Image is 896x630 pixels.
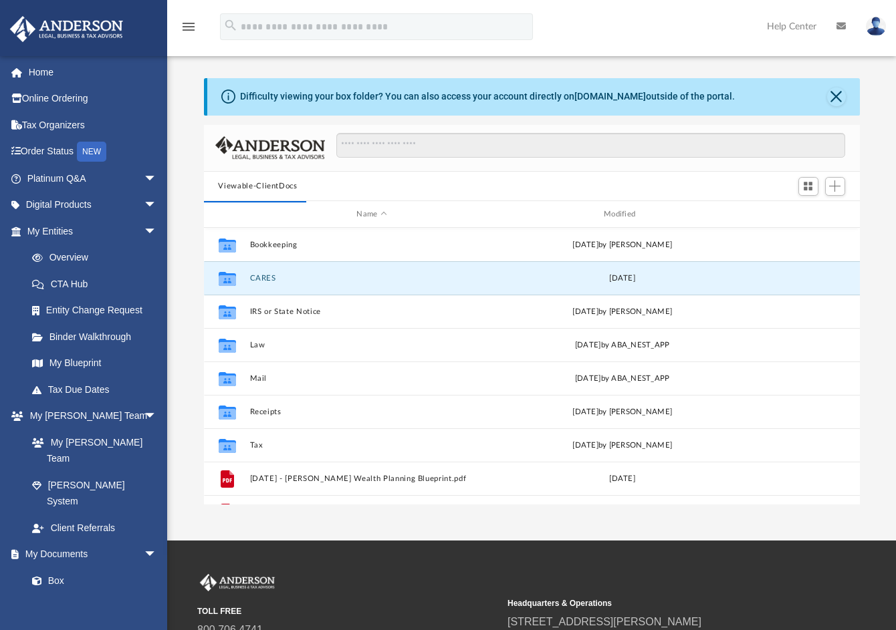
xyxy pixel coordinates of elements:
[508,597,808,609] small: Headquarters & Operations
[19,350,171,377] a: My Blueprint
[866,17,886,36] img: User Pic
[181,25,197,35] a: menu
[249,374,494,383] button: Mail
[144,218,171,245] span: arrow_drop_down
[249,474,494,483] button: [DATE] - [PERSON_NAME] Wealth Planning Blueprint.pdf
[499,406,744,418] div: [DATE] by [PERSON_NAME]
[499,208,744,220] div: Modified
[19,297,177,324] a: Entity Change Request
[204,228,860,504] div: grid
[19,567,164,594] a: Box
[249,441,494,450] button: Tax
[249,307,494,316] button: IRS or State Notice
[499,339,744,351] div: [DATE] by ABA_NEST_APP
[336,133,845,158] input: Search files and folders
[798,177,818,196] button: Switch to Grid View
[9,59,177,86] a: Home
[750,208,844,220] div: id
[827,88,846,106] button: Close
[9,218,177,245] a: My Entitiesarrow_drop_down
[144,165,171,192] span: arrow_drop_down
[144,403,171,430] span: arrow_drop_down
[508,616,701,627] a: [STREET_ADDRESS][PERSON_NAME]
[19,271,177,297] a: CTA Hub
[19,429,164,472] a: My [PERSON_NAME] Team
[218,180,297,192] button: Viewable-ClientDocs
[19,376,177,403] a: Tax Due Dates
[19,245,177,271] a: Overview
[77,142,106,162] div: NEW
[19,323,177,350] a: Binder Walkthrough
[9,541,171,568] a: My Documentsarrow_drop_down
[209,208,243,220] div: id
[249,408,494,416] button: Receipts
[6,16,127,42] img: Anderson Advisors Platinum Portal
[574,91,646,102] a: [DOMAIN_NAME]
[499,373,744,385] div: [DATE] by ABA_NEST_APP
[9,112,177,138] a: Tax Organizers
[9,138,177,166] a: Order StatusNEW
[144,192,171,219] span: arrow_drop_down
[825,177,845,196] button: Add
[499,239,744,251] div: [DATE] by [PERSON_NAME]
[240,90,735,104] div: Difficulty viewing your box folder? You can also access your account directly on outside of the p...
[19,472,171,514] a: [PERSON_NAME] System
[181,19,197,35] i: menu
[249,274,494,283] button: CARES
[9,165,177,192] a: Platinum Q&Aarrow_drop_down
[499,473,744,485] div: [DATE]
[249,341,494,349] button: Law
[249,241,494,249] button: Bookkeeping
[9,192,177,218] a: Digital Productsarrow_drop_down
[19,514,171,541] a: Client Referrals
[223,18,238,33] i: search
[499,306,744,318] div: [DATE] by [PERSON_NAME]
[499,440,744,452] div: [DATE] by [PERSON_NAME]
[197,574,277,591] img: Anderson Advisors Platinum Portal
[197,605,498,617] small: TOLL FREE
[9,403,171,430] a: My [PERSON_NAME] Teamarrow_drop_down
[144,541,171,569] span: arrow_drop_down
[249,208,493,220] div: Name
[499,273,744,285] div: [DATE]
[9,86,177,112] a: Online Ordering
